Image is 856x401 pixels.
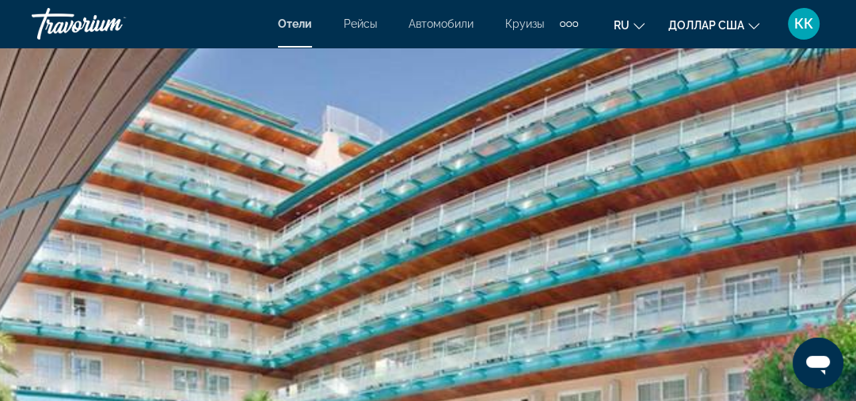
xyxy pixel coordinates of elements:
button: Изменить язык [614,13,645,36]
button: Изменить валюту [668,13,759,36]
a: Автомобили [409,17,474,30]
button: Дополнительные элементы навигации [560,11,578,36]
a: Отели [278,17,312,30]
iframe: Кнопка запуска окна обмена сообщениями [793,338,843,388]
font: доллар США [668,19,744,32]
a: Травориум [32,3,190,44]
font: КК [794,15,813,32]
button: Меню пользователя [783,7,824,40]
a: Рейсы [344,17,377,30]
font: ru [614,19,630,32]
a: Круизы [505,17,544,30]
